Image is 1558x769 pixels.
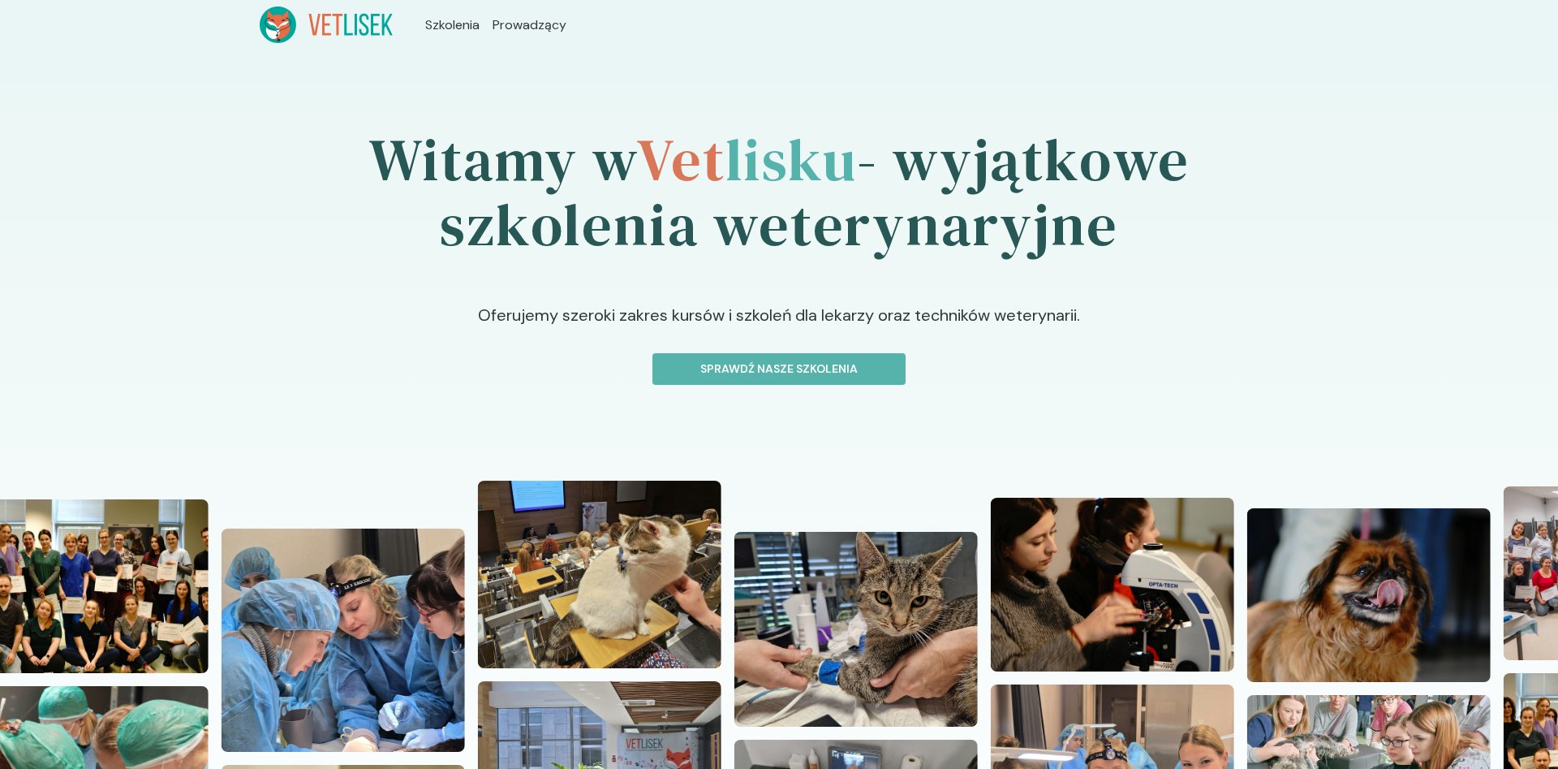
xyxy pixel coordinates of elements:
button: Sprawdź nasze szkolenia [652,353,906,385]
img: Z2WOn5bqstJ98vZ7_DSC06617.JPG [1247,508,1491,682]
img: Z2WOx5bqstJ98vaI_20240512_101618.jpg [478,481,721,668]
p: Oferujemy szeroki zakres kursów i szkoleń dla lekarzy oraz techników weterynarii. [260,303,1298,353]
a: Prowadzący [493,15,566,35]
img: Z2WOzZbqstJ98vaN_20241110_112957.jpg [222,529,465,752]
img: Z2WOrpbqstJ98vaB_DSC04907.JPG [991,498,1234,672]
span: Vet [636,119,725,200]
p: Sprawdź nasze szkolenia [666,361,892,378]
a: Szkolenia [425,15,480,35]
img: Z2WOuJbqstJ98vaF_20221127_125425.jpg [734,532,978,727]
h1: Witamy w - wyjątkowe szkolenia weterynaryjne [260,82,1298,303]
span: lisku [725,119,857,200]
